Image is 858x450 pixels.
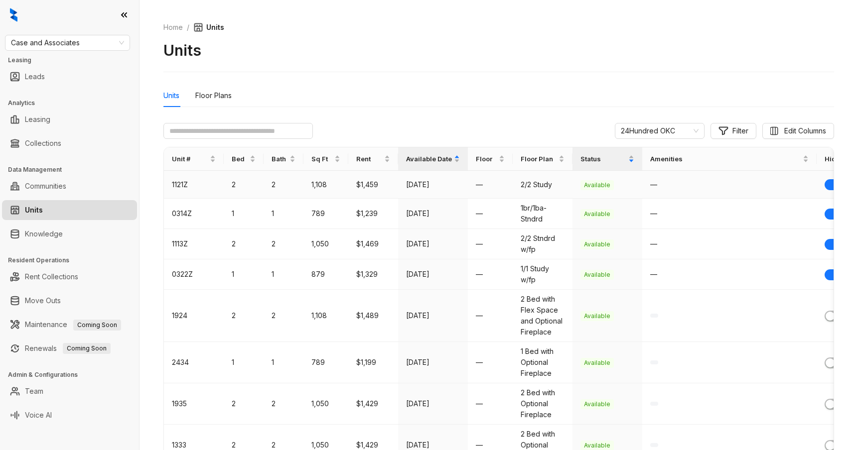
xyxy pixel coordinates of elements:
button: Filter [711,123,756,139]
td: 1 [224,199,264,229]
td: 879 [303,259,348,290]
span: 1/1 Study w/fp [521,264,549,284]
td: 2 [264,229,303,259]
span: Available [580,358,614,368]
li: / [187,22,189,33]
td: $1,469 [348,229,398,259]
td: — [468,383,513,425]
h3: Analytics [8,99,139,108]
span: Edit Columns [784,125,826,136]
span: Coming Soon [63,343,111,354]
td: [DATE] [398,342,468,383]
div: Change Community [615,123,705,139]
div: Floor Plans [195,90,232,101]
td: [DATE] [398,383,468,425]
th: Sq Ft [303,147,348,171]
td: $1,239 [348,199,398,229]
span: Available [580,239,614,249]
td: 2 [224,290,264,342]
a: Voice AI [25,405,52,425]
li: Maintenance [2,315,137,335]
span: Amenities [650,154,801,164]
td: — [468,342,513,383]
td: 0322Z [164,259,224,290]
span: Floor Plan [521,154,557,164]
li: Move Outs [2,291,137,311]
a: Collections [25,133,61,153]
button: Edit Columns [762,123,834,139]
a: Communities [25,176,66,196]
span: Filter [732,125,748,136]
td: — [468,199,513,229]
td: 1 [264,259,303,290]
td: 1121Z [164,171,224,199]
td: — [468,290,513,342]
td: 789 [303,342,348,383]
td: 1 [224,342,264,383]
td: $1,429 [348,383,398,425]
span: Available [580,311,614,321]
a: Units [25,200,43,220]
td: — [468,229,513,259]
td: — [468,259,513,290]
h3: Leasing [8,56,139,65]
li: Units [2,200,137,220]
h2: Units [163,41,201,60]
span: 1 Bed with Optional Fireplace [521,347,554,377]
span: Status [580,154,626,164]
a: Knowledge [25,224,63,244]
img: logo [10,8,17,22]
td: 2 [224,229,264,259]
td: 1 [264,342,303,383]
span: Rent [356,154,382,164]
span: Available [580,180,614,190]
li: Collections [2,133,137,153]
span: 1br/1ba-Stndrd [521,204,547,223]
a: Leasing [25,110,50,129]
h3: Resident Operations [8,256,139,265]
td: [DATE] [398,199,468,229]
td: 1,108 [303,290,348,342]
span: 2 Bed with Flex Space and Optional Fireplace [521,295,563,336]
th: Amenities [642,147,817,171]
span: Available [580,399,614,409]
td: 2 [264,171,303,199]
span: 2/2 Stndrd w/fp [521,234,555,253]
span: Hidden? [825,154,852,164]
th: Bed [224,147,264,171]
td: 1113Z [164,229,224,259]
span: Change Community [621,123,699,138]
th: Rent [348,147,398,171]
td: [DATE] [398,229,468,259]
td: 1,050 [303,229,348,259]
span: — [650,270,657,278]
li: Rent Collections [2,267,137,287]
span: — [650,239,657,248]
th: Floor [468,147,513,171]
li: Renewals [2,338,137,358]
a: Home [161,22,185,33]
h3: Admin & Configurations [8,370,139,379]
span: Bath [272,154,287,164]
td: $1,329 [348,259,398,290]
li: Leads [2,67,137,87]
div: Units [163,90,179,101]
li: Team [2,381,137,401]
span: Available [580,270,614,280]
span: Floor [476,154,497,164]
td: 1,050 [303,383,348,425]
li: Communities [2,176,137,196]
td: 2 [264,383,303,425]
span: — [650,209,657,218]
td: 2434 [164,342,224,383]
a: RenewalsComing Soon [25,338,111,358]
a: Leads [25,67,45,87]
a: Team [25,381,43,401]
th: Bath [264,147,303,171]
td: 2 [224,383,264,425]
td: 0314Z [164,199,224,229]
span: Available [580,209,614,219]
li: Leasing [2,110,137,129]
td: $1,489 [348,290,398,342]
td: [DATE] [398,171,468,199]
